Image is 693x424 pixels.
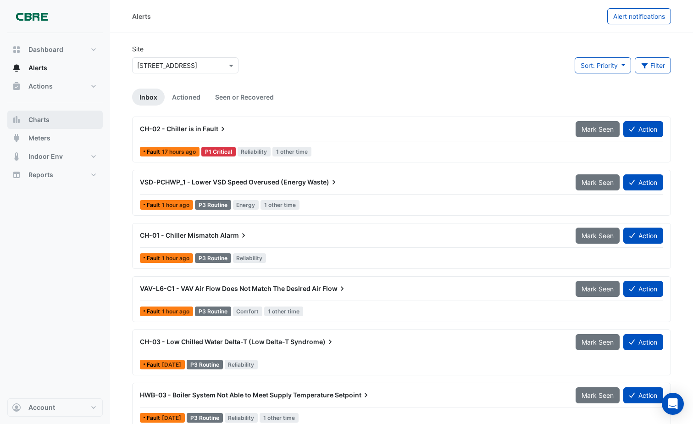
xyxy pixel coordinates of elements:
[582,285,614,293] span: Mark Seen
[233,200,259,210] span: Energy
[147,202,162,208] span: Fault
[132,11,151,21] div: Alerts
[623,281,663,297] button: Action
[582,179,614,186] span: Mark Seen
[140,231,219,239] span: CH-01 - Chiller Mismatch
[582,338,614,346] span: Mark Seen
[582,232,614,240] span: Mark Seen
[147,256,162,261] span: Fault
[28,115,50,124] span: Charts
[162,414,181,421] span: Wed 10-Sep-2025 15:30 AEST
[12,134,21,143] app-icon: Meters
[261,200,299,210] span: 1 other time
[162,255,189,262] span: Fri 19-Sep-2025 09:30 AEST
[140,285,321,292] span: VAV-L6-C1 - VAV Air Flow Does Not Match The Desired Air
[12,63,21,73] app-icon: Alerts
[260,413,299,423] span: 1 other time
[12,170,21,179] app-icon: Reports
[7,77,103,95] button: Actions
[140,125,201,133] span: CH-02 - Chiller is in
[28,152,63,161] span: Indoor Env
[613,12,665,20] span: Alert notifications
[140,391,333,399] span: HWB-03 - Boiler System Not Able to Meet Supply Temperature
[582,391,614,399] span: Mark Seen
[581,61,618,69] span: Sort: Priority
[576,121,620,137] button: Mark Seen
[7,147,103,166] button: Indoor Env
[7,129,103,147] button: Meters
[7,398,103,417] button: Account
[147,362,162,368] span: Fault
[220,231,248,240] span: Alarm
[576,228,620,244] button: Mark Seen
[203,124,227,134] span: Fault
[635,57,671,73] button: Filter
[576,281,620,297] button: Mark Seen
[147,415,162,421] span: Fault
[233,307,263,316] span: Comfort
[132,89,165,106] a: Inbox
[28,134,50,143] span: Meters
[12,45,21,54] app-icon: Dashboard
[195,307,231,316] div: P3 Routine
[307,178,338,187] span: Waste)
[290,337,335,346] span: Syndrome)
[162,148,196,155] span: Thu 18-Sep-2025 17:15 AEST
[576,334,620,350] button: Mark Seen
[165,89,208,106] a: Actioned
[623,334,663,350] button: Action
[238,147,271,156] span: Reliability
[28,170,53,179] span: Reports
[264,307,303,316] span: 1 other time
[195,253,231,263] div: P3 Routine
[335,391,371,400] span: Setpoint
[147,309,162,314] span: Fault
[623,228,663,244] button: Action
[187,360,223,369] div: P3 Routine
[576,174,620,190] button: Mark Seen
[7,59,103,77] button: Alerts
[132,44,144,54] label: Site
[12,82,21,91] app-icon: Actions
[7,40,103,59] button: Dashboard
[576,387,620,403] button: Mark Seen
[12,152,21,161] app-icon: Indoor Env
[7,166,103,184] button: Reports
[208,89,281,106] a: Seen or Recovered
[623,174,663,190] button: Action
[162,201,189,208] span: Fri 19-Sep-2025 09:30 AEST
[11,7,52,26] img: Company Logo
[201,147,236,156] div: P1 Critical
[233,253,266,263] span: Reliability
[7,111,103,129] button: Charts
[225,413,258,423] span: Reliability
[162,308,189,315] span: Fri 19-Sep-2025 09:30 AEST
[140,338,289,346] span: CH-03 - Low Chilled Water Delta-T (Low Delta-T
[322,284,347,293] span: Flow
[162,361,181,368] span: Tue 16-Sep-2025 17:15 AEST
[140,178,306,186] span: VSD-PCHWP_1 - Lower VSD Speed Overused (Energy
[195,200,231,210] div: P3 Routine
[28,82,53,91] span: Actions
[582,125,614,133] span: Mark Seen
[28,63,47,73] span: Alerts
[28,403,55,412] span: Account
[187,413,223,423] div: P3 Routine
[28,45,63,54] span: Dashboard
[575,57,631,73] button: Sort: Priority
[623,121,663,137] button: Action
[12,115,21,124] app-icon: Charts
[662,393,684,415] div: Open Intercom Messenger
[147,149,162,155] span: Fault
[225,360,258,369] span: Reliability
[623,387,663,403] button: Action
[272,147,311,156] span: 1 other time
[607,8,671,24] button: Alert notifications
